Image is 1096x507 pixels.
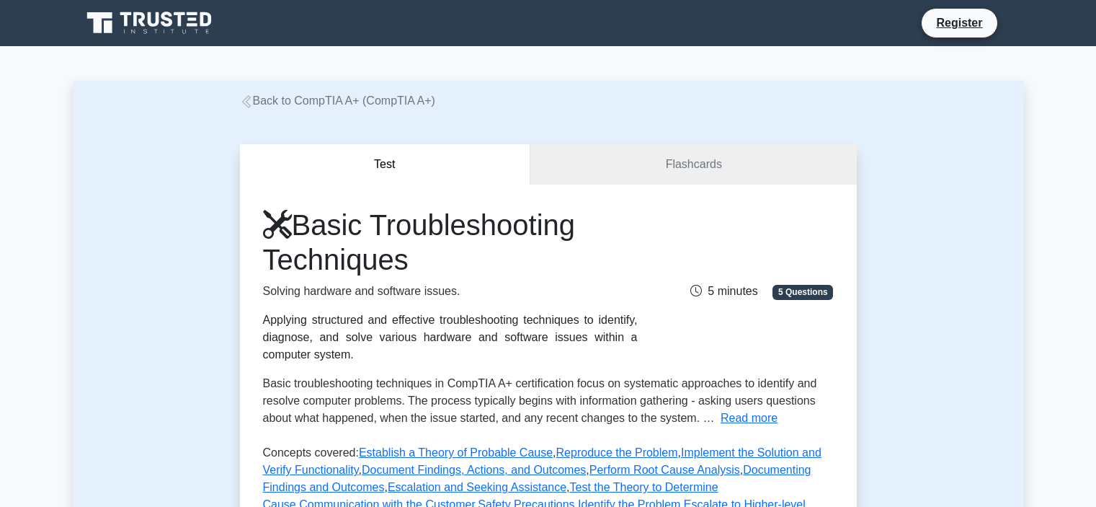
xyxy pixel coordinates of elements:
[263,312,638,363] div: Applying structured and effective troubleshooting techniques to identify, diagnose, and solve var...
[772,285,833,299] span: 5 Questions
[240,144,531,185] button: Test
[240,94,435,107] a: Back to CompTIA A+ (CompTIA A+)
[927,14,991,32] a: Register
[263,283,638,300] p: Solving hardware and software issues.
[263,377,817,424] span: Basic troubleshooting techniques in CompTIA A+ certification focus on systematic approaches to id...
[359,446,553,459] a: Establish a Theory of Probable Cause
[388,481,566,493] a: Escalation and Seeking Assistance
[589,464,740,476] a: Perform Root Cause Analysis
[263,208,638,277] h1: Basic Troubleshooting Techniques
[721,410,778,427] button: Read more
[690,285,757,297] span: 5 minutes
[530,144,856,185] a: Flashcards
[556,446,678,459] a: Reproduce the Problem
[362,464,586,476] a: Document Findings, Actions, and Outcomes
